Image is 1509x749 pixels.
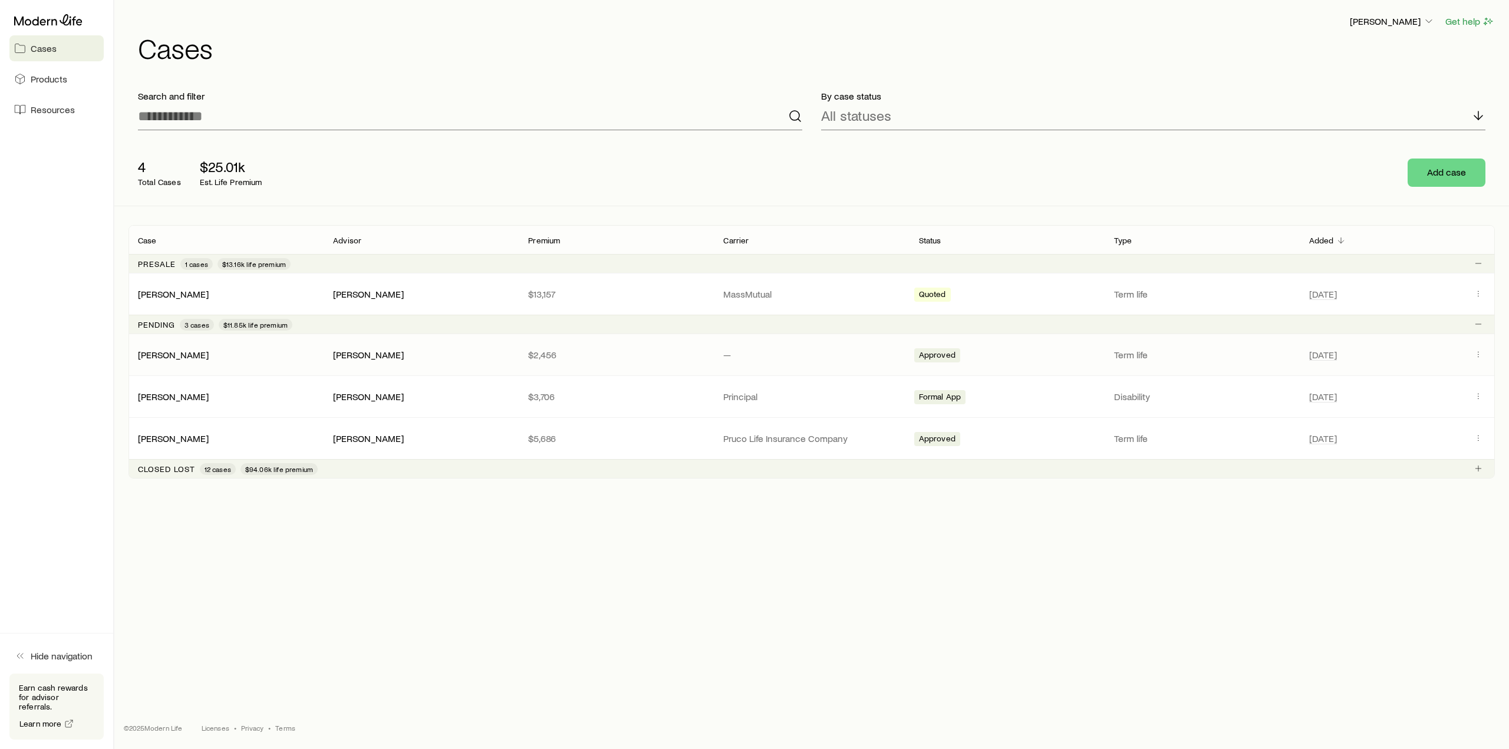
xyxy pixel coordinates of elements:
[1114,349,1290,361] p: Term life
[1309,391,1337,402] span: [DATE]
[19,683,94,711] p: Earn cash rewards for advisor referrals.
[205,464,231,474] span: 12 cases
[138,288,209,299] a: [PERSON_NAME]
[723,349,900,361] p: —
[31,104,75,116] span: Resources
[184,320,209,329] span: 3 cases
[1309,236,1334,245] p: Added
[124,723,183,732] p: © 2025 Modern Life
[528,391,704,402] p: $3,706
[31,650,93,662] span: Hide navigation
[821,90,1485,102] p: By case status
[723,433,900,444] p: Pruco Life Insurance Company
[528,349,704,361] p: $2,456
[138,177,181,187] p: Total Cases
[31,42,57,54] span: Cases
[1309,433,1337,444] span: [DATE]
[138,464,195,474] p: Closed lost
[138,236,157,245] p: Case
[1408,159,1485,187] button: Add case
[275,723,295,732] a: Terms
[1114,288,1290,300] p: Term life
[138,90,802,102] p: Search and filter
[333,236,361,245] p: Advisor
[185,259,208,269] span: 1 cases
[528,288,704,300] p: $13,157
[9,97,104,123] a: Resources
[1114,433,1290,444] p: Term life
[528,433,704,444] p: $5,686
[821,107,891,124] p: All statuses
[9,643,104,669] button: Hide navigation
[9,66,104,92] a: Products
[138,391,209,403] div: [PERSON_NAME]
[723,288,900,300] p: MassMutual
[138,320,175,329] p: Pending
[1349,15,1435,29] button: [PERSON_NAME]
[202,723,229,732] a: Licenses
[1350,15,1435,27] p: [PERSON_NAME]
[129,225,1495,479] div: Client cases
[241,723,263,732] a: Privacy
[723,391,900,402] p: Principal
[223,320,288,329] span: $11.85k life premium
[919,434,956,446] span: Approved
[9,674,104,740] div: Earn cash rewards for advisor referrals.Learn more
[138,433,209,445] div: [PERSON_NAME]
[234,723,236,732] span: •
[138,159,181,175] p: 4
[138,433,209,444] a: [PERSON_NAME]
[222,259,286,269] span: $13.16k life premium
[31,73,67,85] span: Products
[138,349,209,361] div: [PERSON_NAME]
[333,391,404,403] div: [PERSON_NAME]
[919,350,956,362] span: Approved
[333,349,404,361] div: [PERSON_NAME]
[1309,288,1337,300] span: [DATE]
[268,723,271,732] span: •
[138,259,176,269] p: Presale
[1114,236,1132,245] p: Type
[138,349,209,360] a: [PERSON_NAME]
[200,177,262,187] p: Est. Life Premium
[919,289,946,302] span: Quoted
[138,288,209,301] div: [PERSON_NAME]
[723,236,749,245] p: Carrier
[1309,349,1337,361] span: [DATE]
[919,392,961,404] span: Formal App
[1114,391,1290,402] p: Disability
[138,34,1495,62] h1: Cases
[9,35,104,61] a: Cases
[19,720,62,728] span: Learn more
[528,236,560,245] p: Premium
[919,236,941,245] p: Status
[245,464,313,474] span: $94.06k life premium
[333,433,404,445] div: [PERSON_NAME]
[138,391,209,402] a: [PERSON_NAME]
[333,288,404,301] div: [PERSON_NAME]
[200,159,262,175] p: $25.01k
[1445,15,1495,28] button: Get help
